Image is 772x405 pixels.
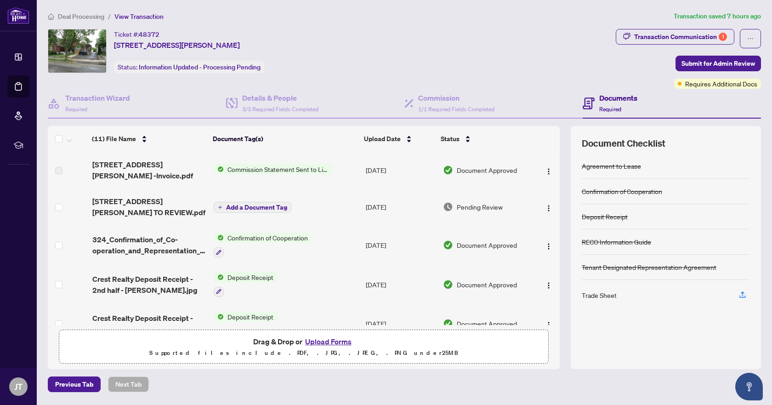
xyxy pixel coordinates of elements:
span: 3/3 Required Fields Completed [242,106,318,113]
span: Document Approved [457,280,517,290]
img: Document Status [443,240,453,250]
button: Status IconDeposit Receipt [214,312,277,337]
th: (11) File Name [88,126,209,152]
span: Confirmation of Cooperation [224,233,312,243]
div: Confirmation of Cooperation [582,186,662,196]
h4: Documents [599,92,637,103]
div: Ticket #: [114,29,159,40]
span: Document Approved [457,240,517,250]
span: View Transaction [114,12,164,21]
button: Previous Tab [48,376,101,392]
img: Status Icon [214,233,224,243]
button: Logo [541,200,556,214]
span: Crest Realty Deposit Receipt - 2nd half - [PERSON_NAME].jpg [92,274,206,296]
span: Add a Document Tag [226,204,287,211]
div: 1 [719,33,727,41]
span: Requires Additional Docs [685,79,757,89]
span: Submit for Admin Review [681,56,755,71]
td: [DATE] [362,152,439,188]
button: Next Tab [108,376,149,392]
td: [DATE] [362,265,439,304]
button: Status IconConfirmation of Cooperation [214,233,312,257]
img: Document Status [443,319,453,329]
span: Crest Realty Deposit Receipt - [PERSON_NAME].jpg [92,313,206,335]
img: Document Status [443,165,453,175]
img: Logo [545,168,552,175]
span: Information Updated - Processing Pending [139,63,261,71]
img: Status Icon [214,312,224,322]
img: Status Icon [214,272,224,282]
span: [STREET_ADDRESS][PERSON_NAME] -Invoice.pdf [92,159,206,181]
span: [STREET_ADDRESS][PERSON_NAME] [114,40,240,51]
button: Transaction Communication1 [616,29,734,45]
span: Document Approved [457,319,517,329]
img: Logo [545,243,552,250]
article: Transaction saved 7 hours ago [674,11,761,22]
span: 48372 [139,30,159,39]
th: Upload Date [360,126,437,152]
span: Status [441,134,460,144]
th: Status [437,126,530,152]
div: Transaction Communication [634,29,727,44]
span: Upload Date [364,134,401,144]
img: Status Icon [214,164,224,174]
span: home [48,13,54,20]
button: Upload Forms [302,336,354,348]
button: Submit for Admin Review [675,56,761,71]
img: Logo [545,321,552,329]
button: Status IconCommission Statement Sent to Listing Brokerage [214,164,333,174]
span: Required [599,106,621,113]
div: Trade Sheet [582,290,617,300]
span: Pending Review [457,202,503,212]
span: Deposit Receipt [224,312,277,322]
button: Add a Document Tag [214,202,291,213]
span: Deposit Receipt [224,272,277,282]
button: Status IconDeposit Receipt [214,272,277,297]
img: Document Status [443,202,453,212]
div: Agreement to Lease [582,161,641,171]
span: [STREET_ADDRESS][PERSON_NAME] TO REVIEW.pdf [92,196,206,218]
span: plus [218,205,222,210]
li: / [108,11,111,22]
span: (11) File Name [92,134,136,144]
img: Logo [545,205,552,212]
button: Logo [541,238,556,252]
th: Document Tag(s) [209,126,360,152]
td: [DATE] [362,188,439,225]
img: logo [7,7,29,24]
img: IMG-W12327690_1.jpg [48,29,106,73]
span: Document Approved [457,165,517,175]
span: Previous Tab [55,377,93,392]
img: Document Status [443,280,453,290]
p: Supported files include .PDF, .JPG, .JPEG, .PNG under 25 MB [65,348,543,359]
h4: Transaction Wizard [65,92,130,103]
span: Drag & Drop or [253,336,354,348]
span: ellipsis [747,35,754,42]
span: JT [14,380,23,393]
button: Logo [541,163,556,177]
img: Logo [545,282,552,289]
span: Required [65,106,87,113]
div: Status: [114,61,264,73]
span: Commission Statement Sent to Listing Brokerage [224,164,333,174]
td: [DATE] [362,225,439,265]
span: Document Checklist [582,137,665,150]
span: Drag & Drop orUpload FormsSupported files include .PDF, .JPG, .JPEG, .PNG under25MB [59,330,548,364]
span: 1/1 Required Fields Completed [418,106,494,113]
div: Tenant Designated Representation Agreement [582,262,716,272]
button: Logo [541,316,556,331]
span: 324_Confirmation_of_Co-operation_and_Representation_-_Tenant_Landlord_-_PropTx-OREA_-_485_Whitmor... [92,234,206,256]
button: Add a Document Tag [214,201,291,213]
h4: Commission [418,92,494,103]
div: RECO Information Guide [582,237,651,247]
td: [DATE] [362,304,439,344]
span: Deal Processing [58,12,104,21]
button: Open asap [735,373,763,400]
div: Deposit Receipt [582,211,628,222]
button: Logo [541,277,556,292]
h4: Details & People [242,92,318,103]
